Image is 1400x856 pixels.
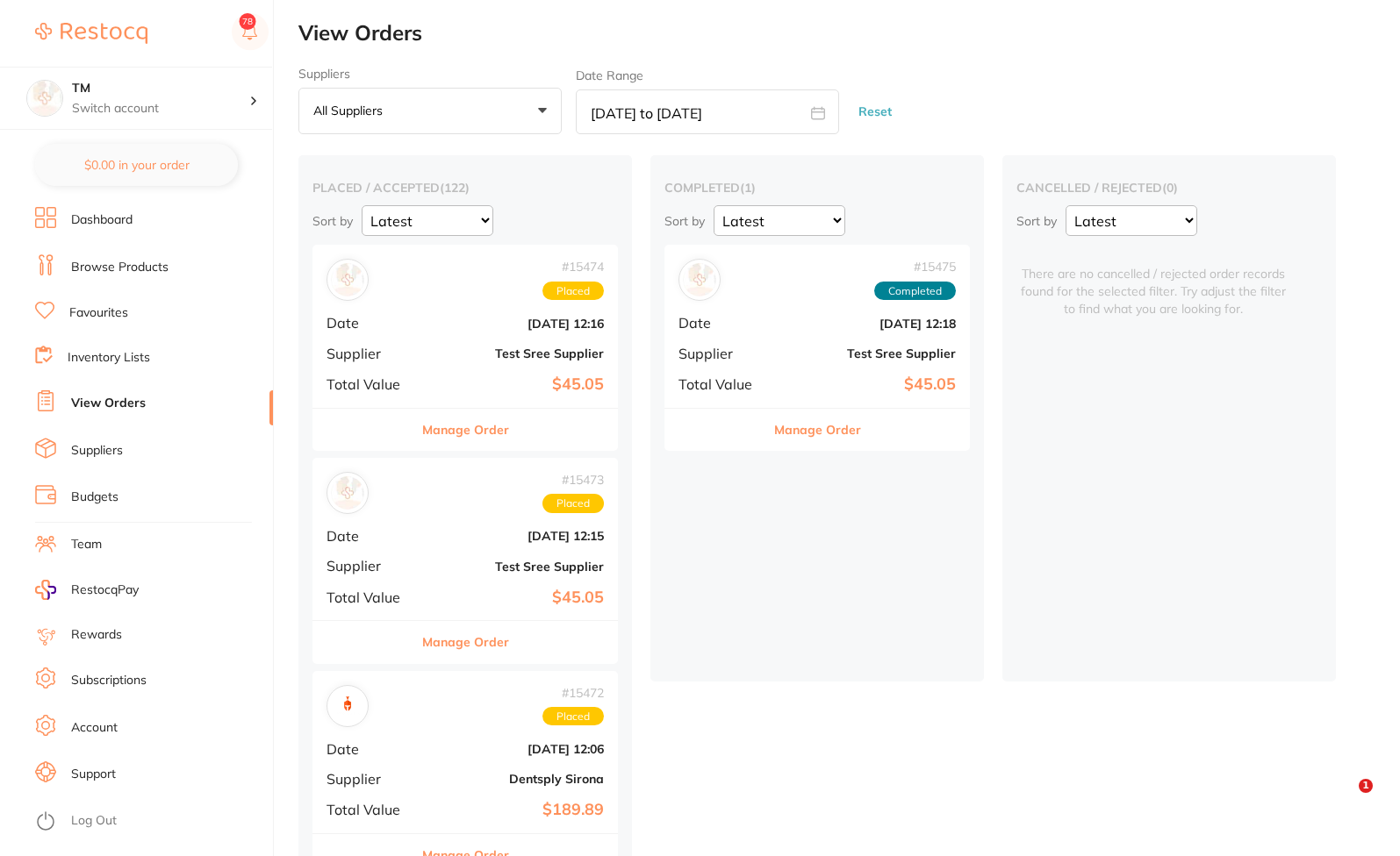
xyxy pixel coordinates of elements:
span: Placed [542,494,604,513]
button: Log Out [35,808,268,836]
iframe: Intercom live chat [1323,779,1365,821]
img: Test Sree Supplier [683,263,716,296]
b: [DATE] 12:18 [780,317,956,331]
div: Test Sree Supplier#15473PlacedDate[DATE] 12:15SupplierTest Sree SupplierTotal Value$45.05Manage O... [312,458,618,664]
a: Favourites [69,304,128,322]
span: Date [678,315,766,331]
a: Budgets [71,489,118,506]
h2: placed / accepted ( 122 ) [312,180,618,196]
span: Placed [542,282,604,301]
h4: TM [72,80,249,97]
b: [DATE] 12:15 [428,529,604,543]
p: Sort by [1016,213,1057,229]
span: # 15475 [874,260,956,274]
img: TM [27,81,62,116]
img: RestocqPay [35,580,56,600]
span: 1 [1359,779,1373,793]
b: $45.05 [780,375,956,394]
span: Total Value [678,376,766,392]
span: # 15472 [542,686,604,700]
h2: cancelled / rejected ( 0 ) [1016,180,1322,196]
span: Total Value [327,802,414,817]
b: Test Sree Supplier [780,346,956,360]
span: Date [327,315,414,331]
button: All suppliers [298,88,562,135]
a: RestocqPay [35,580,139,600]
span: Completed [874,282,956,301]
img: Dentsply Sirona [331,689,364,723]
a: Support [71,766,116,783]
a: Dashboard [71,211,133,229]
span: Supplier [327,346,414,361]
b: Test Sree Supplier [428,346,604,360]
span: Supplier [327,558,414,574]
b: Dentsply Sirona [428,772,604,786]
h2: View Orders [298,21,1400,46]
a: Inventory Lists [68,349,150,367]
h2: completed ( 1 ) [664,180,970,196]
span: Date [327,741,414,757]
div: Test Sree Supplier#15474PlacedDate[DATE] 12:16SupplierTest Sree SupplierTotal Value$45.05Manage O... [312,245,618,451]
span: Supplier [327,771,414,787]
span: Total Value [327,376,414,392]
b: Test Sree Supplier [428,560,604,574]
span: Total Value [327,589,414,605]
span: Date [327,528,414,544]
b: $45.05 [428,375,604,394]
a: Rewards [71,626,122,644]
a: Subscriptions [71,672,147,689]
span: Supplier [678,346,766,361]
span: There are no cancelled / rejected order records found for the selected filter. Try adjust the fil... [1016,245,1290,317]
a: View Orders [71,395,146,412]
button: Manage Order [774,409,861,451]
img: Restocq Logo [35,23,147,44]
span: # 15473 [542,473,604,487]
button: Manage Order [422,621,509,663]
b: [DATE] 12:16 [428,317,604,331]
button: $0.00 in your order [35,144,238,186]
a: Team [71,536,102,553]
b: [DATE] 12:06 [428,742,604,756]
a: Account [71,719,118,737]
input: Select date range [576,89,839,134]
p: Sort by [664,213,705,229]
span: Placed [542,707,604,726]
span: RestocqPay [71,581,139,599]
button: Reset [853,89,897,135]
b: $45.05 [428,588,604,607]
a: Browse Products [71,259,169,276]
button: Manage Order [422,409,509,451]
a: Restocq Logo [35,13,147,53]
span: # 15474 [542,260,604,274]
p: Sort by [312,213,353,229]
b: $189.89 [428,801,604,819]
img: Test Sree Supplier [331,476,364,510]
a: Suppliers [71,442,123,460]
img: Test Sree Supplier [331,263,364,296]
label: Suppliers [298,67,562,81]
label: Date Range [576,68,643,82]
p: Switch account [72,100,249,118]
a: Log Out [71,812,117,830]
p: All suppliers [313,103,390,118]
